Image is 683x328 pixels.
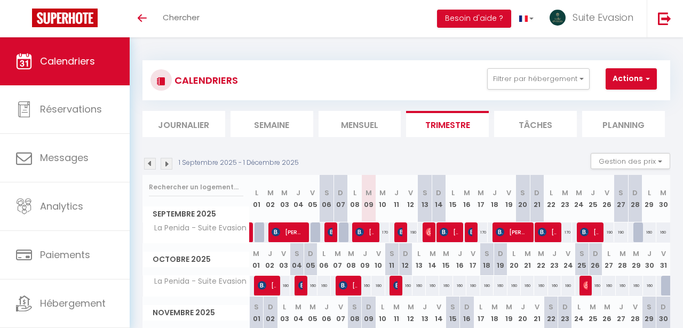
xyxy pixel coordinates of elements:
abbr: J [493,188,497,198]
abbr: M [525,249,531,259]
button: Besoin d'aide ? [437,10,511,28]
abbr: J [591,188,595,198]
div: 160 [507,276,521,295]
abbr: J [552,249,557,259]
th: 15 [446,175,459,222]
abbr: S [485,249,489,259]
abbr: M [464,188,470,198]
abbr: M [660,188,666,198]
abbr: S [390,249,394,259]
abbr: M [538,249,544,259]
span: Novembre 2025 [143,305,249,321]
abbr: D [308,249,313,259]
th: 02 [264,175,277,222]
abbr: L [512,249,515,259]
abbr: L [577,302,581,312]
abbr: M [506,302,512,312]
abbr: L [417,249,420,259]
abbr: J [423,302,427,312]
div: 160 [629,276,642,295]
th: 23 [548,243,561,276]
th: 24 [561,243,575,276]
button: Filtrer par hébergement [487,68,590,90]
abbr: J [521,302,525,312]
li: Journalier [142,111,225,137]
span: Hébergement [40,297,106,310]
div: 160 [589,276,602,295]
abbr: S [423,188,427,198]
th: 10 [376,175,390,222]
th: 06 [320,175,333,222]
abbr: D [268,302,273,312]
div: 180 [466,276,480,295]
th: 26 [600,175,614,222]
abbr: S [618,188,623,198]
abbr: J [296,188,300,198]
p: 1 Septembre 2025 - 1 Décembre 2025 [179,158,299,168]
abbr: M [491,302,498,312]
abbr: M [576,188,582,198]
div: 180 [276,276,290,295]
abbr: M [309,302,316,312]
abbr: M [604,302,610,312]
div: 180 [371,276,385,295]
div: 170 [558,222,572,242]
div: 190 [404,222,418,242]
li: Semaine [231,111,313,137]
span: Messages [40,151,89,164]
th: 14 [426,243,439,276]
abbr: D [593,249,598,259]
th: 25 [575,243,589,276]
th: 05 [304,243,317,276]
abbr: L [353,188,356,198]
th: 04 [291,175,305,222]
th: 26 [589,243,602,276]
abbr: D [534,188,539,198]
th: 20 [516,175,530,222]
span: Calendriers [40,54,95,68]
span: Septembre 2025 [143,206,249,222]
th: 19 [494,243,507,276]
div: 190 [600,222,614,242]
abbr: L [322,249,325,259]
abbr: M [366,188,372,198]
th: 16 [460,175,474,222]
span: [PERSON_NAME] [328,222,332,242]
div: 160 [494,276,507,295]
span: [PERSON_NAME] [393,275,398,295]
abbr: M [379,188,386,198]
abbr: V [633,302,638,312]
abbr: S [254,302,259,312]
button: Actions [606,68,657,90]
th: 01 [250,243,263,276]
abbr: V [535,302,539,312]
th: 27 [602,243,615,276]
th: 12 [404,175,418,222]
th: 13 [418,175,432,222]
th: 30 [656,175,670,222]
th: 29 [642,175,656,222]
abbr: M [430,249,436,259]
th: 17 [466,243,480,276]
abbr: V [605,188,609,198]
li: Planning [582,111,665,137]
abbr: L [255,188,258,198]
abbr: D [436,188,441,198]
th: 21 [521,243,534,276]
span: [PERSON_NAME] [580,222,599,242]
span: [PERSON_NAME] [258,275,276,295]
th: 17 [474,175,488,222]
div: 190 [614,222,628,242]
abbr: D [498,249,503,259]
abbr: L [607,249,610,259]
abbr: M [633,249,639,259]
abbr: D [632,188,638,198]
div: 160 [317,276,331,295]
abbr: V [408,188,413,198]
abbr: S [549,302,553,312]
span: [PERSON_NAME] [355,222,374,242]
img: Super Booking [32,9,98,27]
th: 24 [572,175,586,222]
th: 11 [390,175,403,222]
button: Gestion des prix [591,153,670,169]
